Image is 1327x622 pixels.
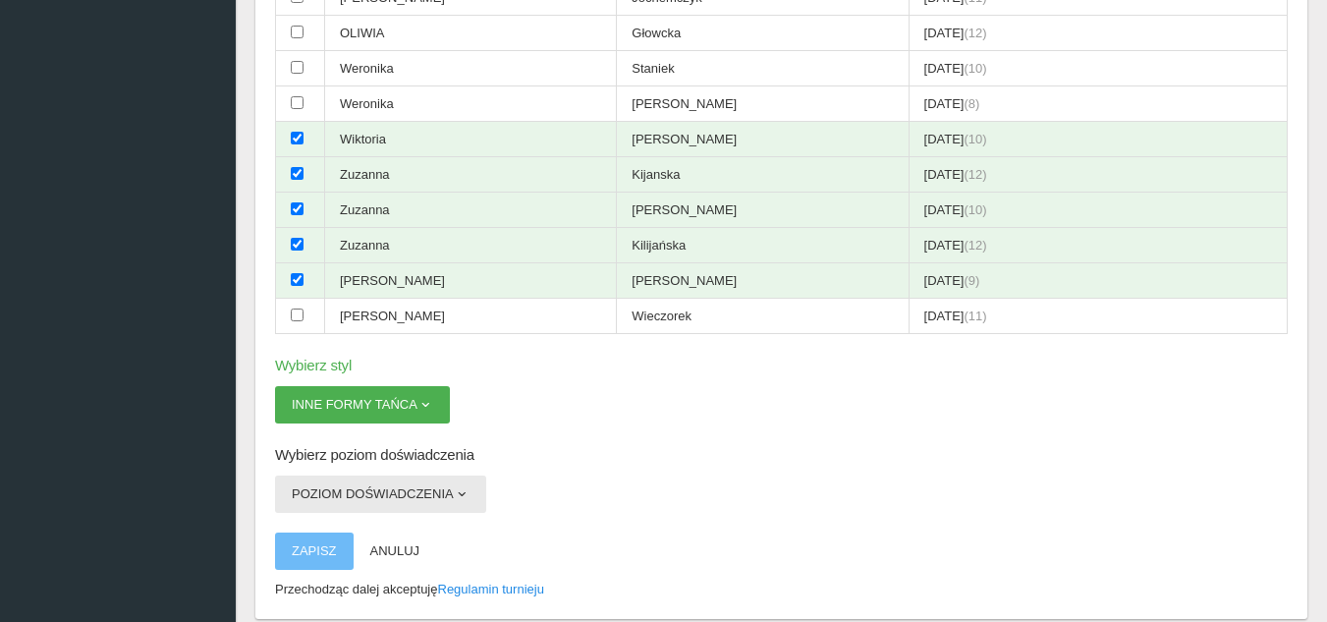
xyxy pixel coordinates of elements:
span: (10) [964,202,986,217]
h6: Wybierz poziom doświadczenia [275,443,1288,466]
button: Zapisz [275,533,354,570]
span: (9) [964,273,979,288]
span: (12) [964,26,986,40]
td: [DATE] [909,51,1287,86]
td: Głowcka [617,16,909,51]
td: Staniek [617,51,909,86]
td: Wiktoria [325,122,617,157]
td: Wieczorek [617,299,909,334]
span: (8) [964,96,979,111]
p: Przechodząc dalej akceptuję [275,580,1288,599]
h6: Wybierz styl [275,354,1288,376]
td: Zuzanna [325,157,617,193]
button: Poziom doświadczenia [275,476,486,513]
button: Anuluj [354,533,437,570]
td: Zuzanna [325,228,617,263]
td: [DATE] [909,299,1287,334]
td: Weronika [325,51,617,86]
button: Inne Formy Tańca [275,386,450,424]
a: Regulamin turnieju [438,582,544,596]
span: (12) [964,238,986,253]
td: [DATE] [909,157,1287,193]
td: [DATE] [909,86,1287,122]
td: [DATE] [909,16,1287,51]
td: Weronika [325,86,617,122]
td: [PERSON_NAME] [325,299,617,334]
span: (10) [964,61,986,76]
span: (12) [964,167,986,182]
td: [DATE] [909,122,1287,157]
td: [PERSON_NAME] [325,263,617,299]
td: [DATE] [909,193,1287,228]
td: [PERSON_NAME] [617,193,909,228]
span: (10) [964,132,986,146]
td: OLIWIA [325,16,617,51]
td: [PERSON_NAME] [617,122,909,157]
td: [PERSON_NAME] [617,263,909,299]
span: (11) [964,309,986,323]
td: [DATE] [909,228,1287,263]
td: Kilijańska [617,228,909,263]
td: [DATE] [909,263,1287,299]
td: Kijanska [617,157,909,193]
td: [PERSON_NAME] [617,86,909,122]
td: Zuzanna [325,193,617,228]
